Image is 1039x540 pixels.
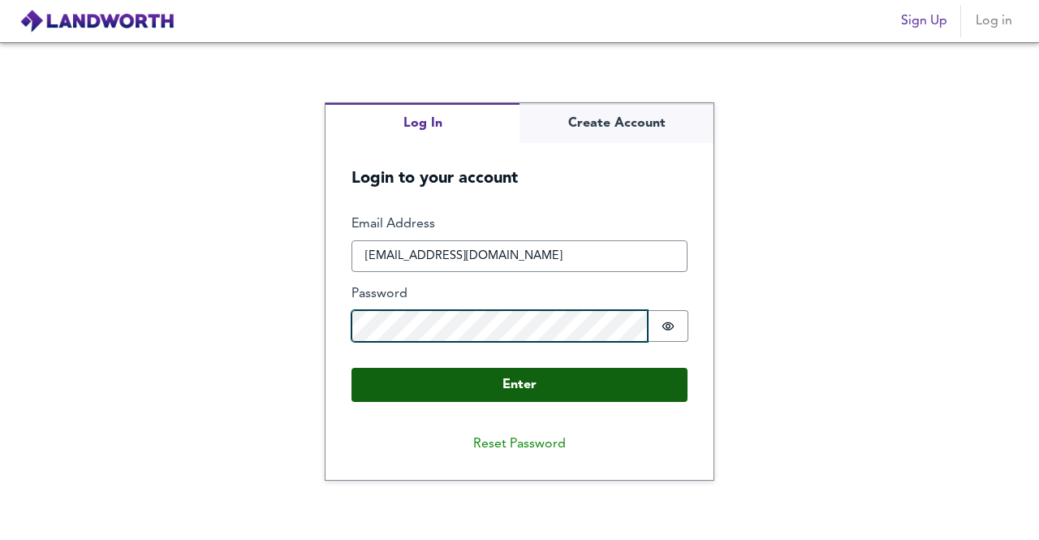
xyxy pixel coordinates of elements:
h5: Login to your account [325,143,714,189]
span: Log in [974,10,1013,32]
img: logo [19,9,175,33]
span: Sign Up [901,10,947,32]
button: Log in [968,5,1020,37]
button: Log In [325,103,519,143]
button: Enter [351,368,688,402]
button: Create Account [519,103,714,143]
button: Sign Up [895,5,954,37]
button: Reset Password [460,428,579,460]
button: Show password [648,310,688,342]
label: Email Address [351,215,688,234]
input: e.g. joe@bloggs.com [351,240,688,273]
label: Password [351,285,688,304]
